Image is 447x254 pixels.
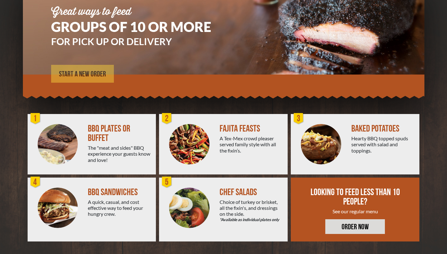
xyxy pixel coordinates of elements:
h1: GROUPS OF 10 OR MORE [51,20,230,34]
div: Great ways to feed [51,7,230,17]
div: BBQ SANDWICHES [88,188,151,197]
div: A quick, casual, and cost effective way to feed your hungry crew. [88,199,151,217]
img: PEJ-Fajitas.png [169,124,210,164]
div: See our regular menu [310,208,401,214]
img: PEJ-BBQ-Sandwich.png [38,188,78,228]
h3: FOR PICK UP OR DELIVERY [51,37,230,46]
div: 2 [161,112,173,125]
div: CHEF SALADS [220,188,283,197]
div: BBQ PLATES OR BUFFET [88,124,151,143]
div: FAJITA FEASTS [220,124,283,133]
div: LOOKING TO FEED LESS THAN 10 PEOPLE? [310,188,401,206]
em: *Available as individual plates only [220,217,283,223]
div: BAKED POTATOES [351,124,414,133]
div: Hearty BBQ topped spuds served with salad and toppings. [351,135,414,153]
a: ORDER NOW [325,219,385,234]
a: START A NEW ORDER [51,65,114,83]
div: 5 [161,176,173,189]
img: PEJ-BBQ-Buffet.png [38,124,78,164]
img: Salad-Circle.png [169,188,210,228]
div: A Tex-Mex crowd pleaser served family style with all the fixin’s. [220,135,283,153]
img: PEJ-Baked-Potato.png [301,124,341,164]
span: START A NEW ORDER [59,70,106,78]
div: 1 [29,112,42,125]
div: 4 [29,176,42,189]
div: 3 [292,112,305,125]
div: The "meat and sides" BBQ experience your guests know and love! [88,145,151,163]
div: Choice of turkey or brisket, all the fixin's, and dressings on the side. [220,199,283,223]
